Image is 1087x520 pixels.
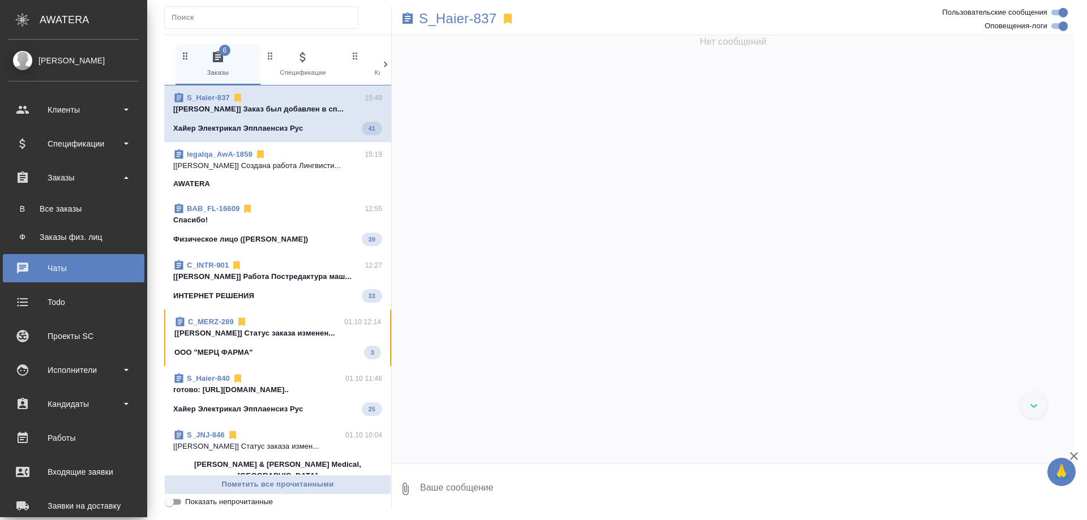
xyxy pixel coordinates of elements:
[180,50,256,78] span: Заказы
[3,254,144,282] a: Чаты
[174,347,253,358] p: ООО "МЕРЦ ФАРМА"
[345,429,382,441] p: 01.10 10:04
[188,317,234,326] a: C_MERZ-289
[236,316,247,328] svg: Отписаться
[219,45,230,56] span: 6
[700,35,767,49] span: Нет сообщений
[232,92,243,104] svg: Отписаться
[942,7,1047,18] span: Пользовательские сообщения
[8,197,139,220] a: ВВсе заказы
[170,478,385,491] span: Пометить все прочитанными
[365,149,382,160] p: 15:19
[173,214,382,226] p: Спасибо!
[187,374,230,383] a: S_Haier-840
[365,92,382,104] p: 15:49
[174,328,381,339] p: [[PERSON_NAME]] Статус заказа изменен...
[8,328,139,345] div: Проекты SC
[232,373,243,384] svg: Отписаться
[255,149,266,160] svg: Отписаться
[8,497,139,514] div: Заявки на доставку
[164,142,391,196] div: legalqa_AwA-185915:19[[PERSON_NAME]] Создана работа Лингвисти...AWATERA
[8,101,139,118] div: Клиенты
[344,316,381,328] p: 01.10 12:14
[3,424,144,452] a: Работы
[1052,460,1071,484] span: 🙏
[227,429,238,441] svg: Отписаться
[164,310,391,366] div: C_MERZ-28901.10 12:14[[PERSON_NAME]] Статус заказа изменен...ООО "МЕРЦ ФАРМА"3
[173,403,303,415] p: Хайер Электрикал Эпплаенсиз Рус
[164,253,391,310] div: C_INTR-90112:27[[PERSON_NAME]] Работа Постредактура маш...ИНТЕРНЕТ РЕШЕНИЯ33
[14,203,133,214] div: Все заказы
[3,492,144,520] a: Заявки на доставку
[419,13,497,24] a: S_Haier-837
[173,290,254,302] p: ИНТЕРНЕТ РЕШЕНИЯ
[8,362,139,379] div: Исполнители
[362,290,382,302] span: 33
[172,10,358,25] input: Поиск
[173,234,308,245] p: Физическое лицо ([PERSON_NAME])
[164,196,391,253] div: BAB_FL-1660912:55Спасибо!Физическое лицо ([PERSON_NAME])39
[8,226,139,248] a: ФЗаказы физ. лиц
[8,463,139,480] div: Входящие заявки
[362,123,382,134] span: 41
[187,204,239,213] a: BAB_FL-16609
[187,150,253,158] a: legalqa_AwA-1859
[187,261,229,269] a: C_INTR-901
[231,260,242,271] svg: Отписаться
[362,403,382,415] span: 25
[265,50,341,78] span: Спецификации
[164,85,391,142] div: S_Haier-83715:49[[PERSON_NAME]] Заказ был добавлен в сп...Хайер Электрикал Эпплаенсиз Рус41
[173,123,303,134] p: Хайер Электрикал Эпплаенсиз Рус
[164,366,391,423] div: S_Haier-84001.10 11:46готово: [URL][DOMAIN_NAME]..Хайер Электрикал Эпплаенсиз Рус25
[362,234,382,245] span: 39
[8,54,139,67] div: [PERSON_NAME]
[265,50,276,61] svg: Зажми и перетащи, чтобы поменять порядок вкладок
[3,322,144,350] a: Проекты SC
[364,347,381,358] span: 3
[173,178,210,190] p: AWATERA
[40,8,147,31] div: AWATERA
[173,441,382,452] p: [[PERSON_NAME]] Статус заказа измен...
[365,260,382,271] p: 12:27
[242,203,253,214] svg: Отписаться
[345,373,382,384] p: 01.10 11:46
[8,429,139,446] div: Работы
[3,288,144,316] a: Todo
[350,50,361,61] svg: Зажми и перетащи, чтобы поменять порядок вкладок
[173,104,382,115] p: [[PERSON_NAME]] Заказ был добавлен в сп...
[173,160,382,171] p: [[PERSON_NAME]] Создана работа Лингвисти...
[1047,458,1076,486] button: 🙏
[164,475,391,495] button: Пометить все прочитанными
[8,396,139,412] div: Кандидаты
[173,384,382,396] p: готово: [URL][DOMAIN_NAME]..
[14,231,133,243] div: Заказы физ. лиц
[173,271,382,282] p: [[PERSON_NAME]] Работа Постредактура маш...
[8,294,139,311] div: Todo
[173,459,382,482] p: [PERSON_NAME] & [PERSON_NAME] Medical, [GEOGRAPHIC_DATA]
[985,20,1047,32] span: Оповещения-логи
[164,423,391,488] div: S_JNJ-84601.10 10:04[[PERSON_NAME]] Статус заказа измен...[PERSON_NAME] & [PERSON_NAME] Medical, ...
[3,458,144,486] a: Входящие заявки
[8,135,139,152] div: Спецификации
[187,431,225,439] a: S_JNJ-846
[365,203,382,214] p: 12:55
[180,50,191,61] svg: Зажми и перетащи, чтобы поменять порядок вкладок
[8,169,139,186] div: Заказы
[350,50,426,78] span: Клиенты
[8,260,139,277] div: Чаты
[185,496,273,508] span: Показать непрочитанные
[187,93,230,102] a: S_Haier-837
